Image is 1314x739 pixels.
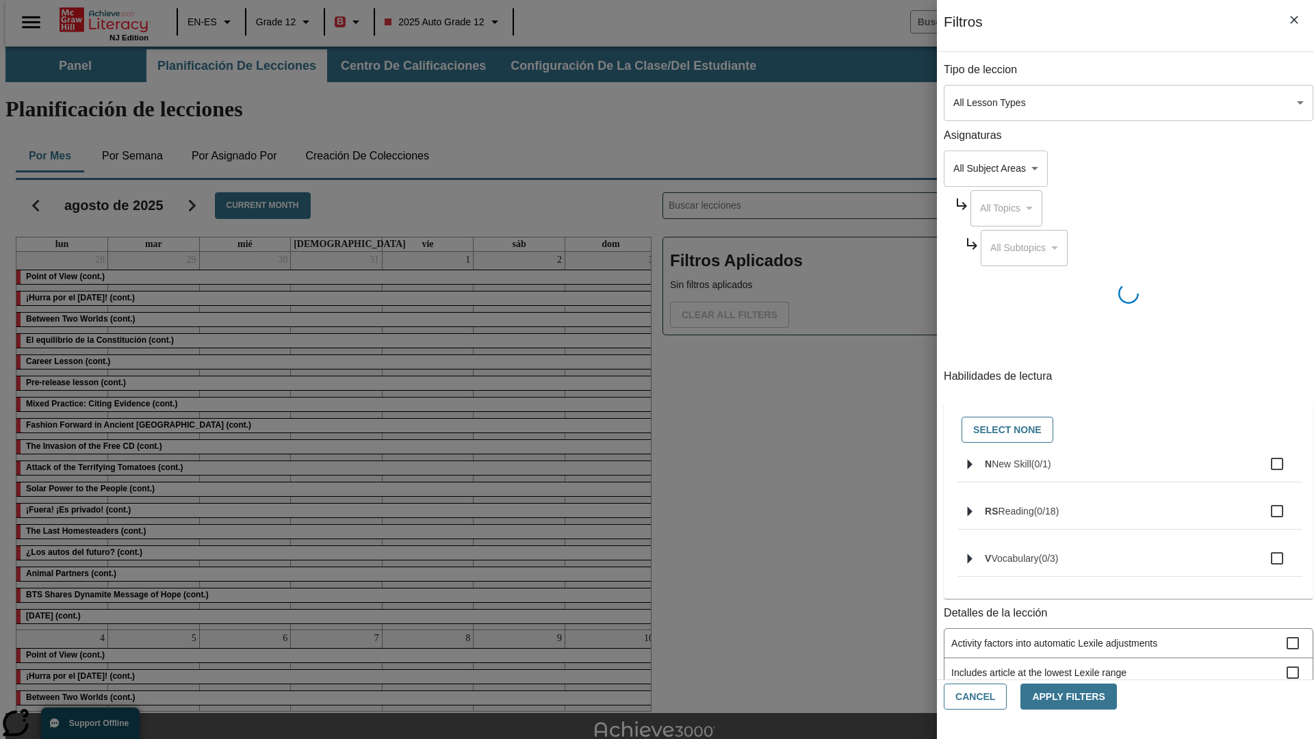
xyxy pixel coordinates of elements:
div: Includes article at the lowest Lexile range [944,658,1313,688]
h1: Filtros [944,14,983,51]
p: Detalles de la lección [944,606,1313,621]
button: Apply Filters [1020,684,1116,710]
div: Seleccione una Asignatura [981,230,1068,266]
div: Activity factors into automatic Lexile adjustments [944,629,1313,658]
button: Cancel [944,684,1007,710]
p: Habilidades de lectura [944,369,1313,385]
span: 0 estándares seleccionados/3 estándares en grupo [1039,553,1059,564]
span: 0 estándares seleccionados/1 estándares en grupo [1031,458,1051,469]
span: Includes article at the lowest Lexile range [951,666,1287,680]
p: Asignaturas [944,128,1313,144]
span: 0 estándares seleccionados/18 estándares en grupo [1034,506,1059,517]
div: Seleccione una Asignatura [970,190,1042,226]
p: Tipo de leccion [944,62,1313,78]
span: V [985,553,991,564]
div: Seleccione habilidades [955,413,1302,447]
span: N [985,458,992,469]
div: Seleccione un tipo de lección [944,85,1313,121]
span: Activity factors into automatic Lexile adjustments [951,636,1287,651]
span: Vocabulary [991,553,1038,564]
div: Seleccione una Asignatura [944,151,1048,187]
button: Select None [962,417,1053,443]
span: RS [985,506,998,517]
span: New Skill [992,458,1031,469]
button: Cerrar los filtros del Menú lateral [1280,5,1309,34]
ul: Seleccione habilidades [957,446,1302,588]
span: Reading [999,506,1034,517]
